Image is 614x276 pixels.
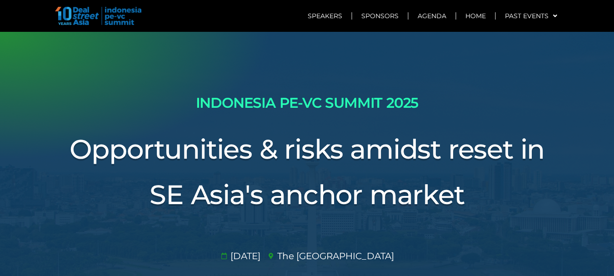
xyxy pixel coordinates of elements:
[275,249,394,263] span: The [GEOGRAPHIC_DATA]​
[456,5,495,26] a: Home
[53,126,562,218] h3: Opportunities & risks amidst reset in SE Asia's anchor market
[496,5,566,26] a: Past Events
[228,249,260,263] span: [DATE]​
[299,5,351,26] a: Speakers
[409,5,455,26] a: Agenda
[352,5,408,26] a: Sponsors
[53,91,562,115] h2: INDONESIA PE-VC SUMMIT 2025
